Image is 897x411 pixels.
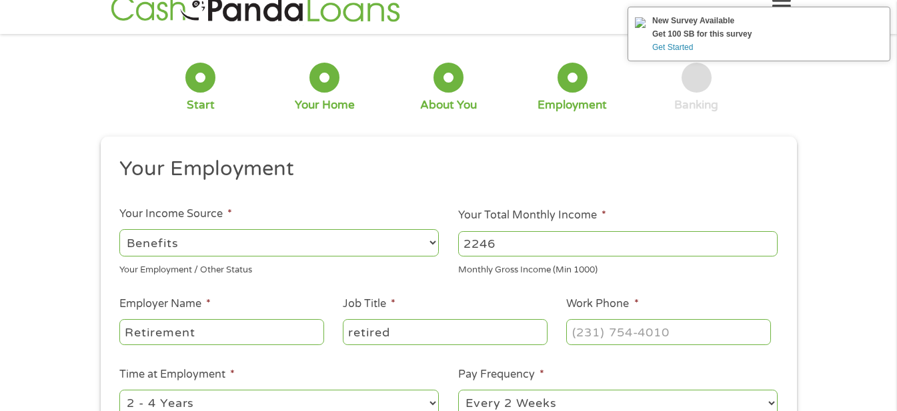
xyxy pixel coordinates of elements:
[458,208,606,222] label: Your Total Monthly Income
[119,156,768,183] h2: Your Employment
[119,259,439,277] div: Your Employment / Other Status
[119,319,323,344] input: Walmart
[538,98,607,113] div: Employment
[566,297,638,311] label: Work Phone
[119,207,232,221] label: Your Income Source
[295,98,355,113] div: Your Home
[187,98,215,113] div: Start
[343,297,395,311] label: Job Title
[119,297,211,311] label: Employer Name
[566,319,770,344] input: (231) 754-4010
[458,368,544,382] label: Pay Frequency
[343,319,547,344] input: Cashier
[119,368,235,382] label: Time at Employment
[458,231,778,256] input: 1800
[458,259,778,277] div: Monthly Gross Income (Min 1000)
[674,98,718,113] div: Banking
[420,98,477,113] div: About You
